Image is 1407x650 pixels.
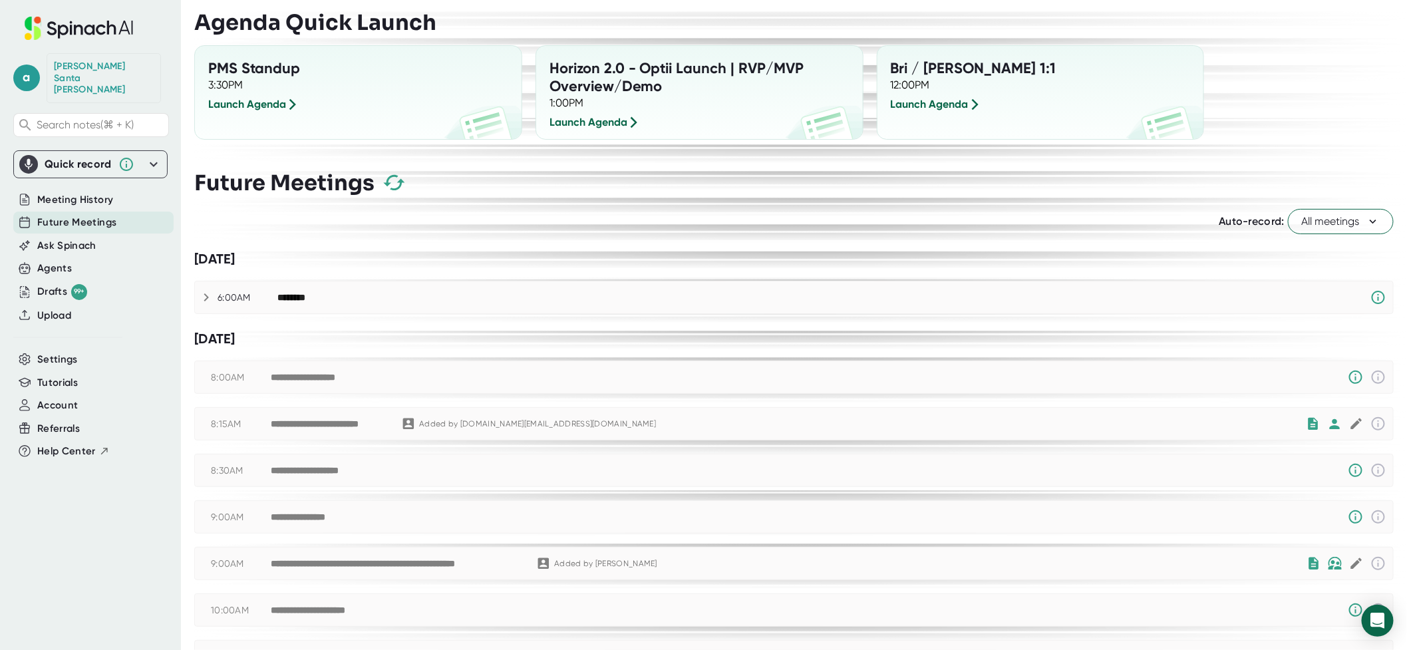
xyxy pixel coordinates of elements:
[218,292,277,304] div: 6:00AM
[1370,602,1386,618] svg: This event has already passed
[1370,416,1386,432] svg: This event has already passed
[1288,209,1394,234] button: All meetings
[37,308,71,323] button: Upload
[549,59,850,95] div: Horizon 2.0 - Optii Launch | RVP/MVP Overview/Demo
[37,398,78,413] button: Account
[1348,602,1364,618] svg: Someone has manually disabled Spinach from this meeting.
[37,444,110,459] button: Help Center
[13,65,40,91] span: a
[37,284,87,300] button: Drafts 99+
[211,558,271,570] div: 9:00AM
[211,512,271,524] div: 9:00AM
[1328,557,1342,570] img: internal-only.bf9814430b306fe8849ed4717edd4846.svg
[37,118,134,131] span: Search notes (⌘ + K)
[1370,289,1386,305] svg: Spinach requires a video conference link.
[194,251,1394,267] div: [DATE]
[208,79,508,91] div: 3:30PM
[208,98,286,111] div: Launch Agenda
[1370,462,1386,478] svg: This event has already passed
[891,98,969,111] div: Launch Agenda
[1348,369,1364,385] svg: Someone has manually disabled Spinach from this meeting.
[891,79,1191,91] div: 12:00PM
[549,116,627,129] div: Launch Agenda
[37,444,96,459] span: Help Center
[1370,369,1386,385] svg: This event has already passed
[37,421,80,436] button: Referrals
[549,96,850,109] div: 1:00PM
[71,284,87,300] div: 99+
[194,331,1394,347] div: [DATE]
[211,605,271,617] div: 10:00AM
[45,158,112,171] div: Quick record
[37,284,87,300] div: Drafts
[194,10,1394,35] h3: Agenda Quick Launch
[1348,462,1364,478] svg: Someone has manually disabled Spinach from this meeting.
[211,372,271,384] div: 8:00AM
[19,151,162,178] div: Quick record
[891,59,1191,77] div: Bri / [PERSON_NAME] 1:1
[194,170,375,196] h3: Future Meetings
[37,238,96,253] button: Ask Spinach
[37,352,78,367] button: Settings
[54,61,154,96] div: Anthony Santa Maria
[1219,215,1285,228] span: Auto-record:
[1302,214,1380,230] span: All meetings
[1370,556,1386,571] svg: This event has already passed
[1348,509,1364,525] svg: Someone has manually disabled Spinach from this meeting.
[211,465,271,477] div: 8:30AM
[37,261,72,276] button: Agents
[1370,509,1386,525] svg: This event has already passed
[37,215,116,230] button: Future Meetings
[208,59,508,77] div: PMS Standup
[37,375,78,391] button: Tutorials
[1362,605,1394,637] div: Open Intercom Messenger
[37,192,113,208] button: Meeting History
[554,559,657,569] div: Added by [PERSON_NAME]
[419,419,656,429] div: Added by [DOMAIN_NAME][EMAIL_ADDRESS][DOMAIN_NAME]
[211,418,271,430] div: 8:15AM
